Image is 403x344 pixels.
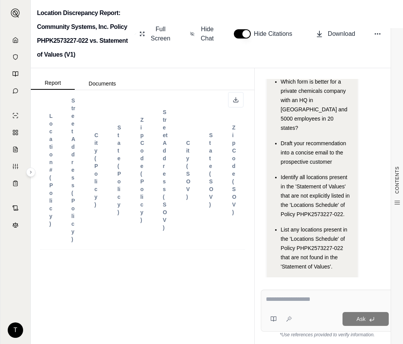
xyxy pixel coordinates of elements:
[71,97,75,242] span: Street Address (Policy)
[149,25,171,43] span: Full Screen
[394,166,400,194] span: CONTENTS
[118,124,121,215] span: State (Policy)
[199,25,215,43] span: Hide Chat
[5,66,26,82] a: Prompt Library
[163,109,167,231] span: Street Address (SOV)
[312,26,358,42] button: Download
[5,159,26,174] a: Custom Report
[8,322,23,338] div: T
[254,29,297,39] span: Hide Citations
[140,117,144,223] span: Zip Code (Policy)
[5,108,26,123] a: Single Policy
[75,77,130,90] button: Documents
[49,113,53,227] span: Location # (Policy)
[8,5,23,21] button: Expand sidebar
[187,22,218,46] button: Hide Chat
[328,29,355,39] span: Download
[94,132,98,208] span: City (Policy)
[31,77,75,90] button: Report
[5,200,26,216] a: Contract Analysis
[232,124,236,215] span: Zip Code (SOV)
[5,125,26,140] a: Policy Comparisons
[343,312,389,326] button: Ask
[209,132,213,208] span: State (SOV)
[5,83,26,99] a: Chat
[186,140,190,200] span: City (SOV)
[281,140,346,165] span: Draft your recommendation into a concise email to the prospective customer
[261,332,394,338] div: *Use references provided to verify information.
[37,6,131,62] h2: Location Discrepancy Report: Community Systems, Inc. Policy PHPK2573227-022 vs. Statement of Valu...
[5,49,26,65] a: Documents Vault
[281,174,350,217] span: Identify all locations present in the 'Statement of Values' that are not explicitly listed in the...
[26,168,35,177] button: Expand sidebar
[136,22,175,46] button: Full Screen
[228,92,243,107] button: Download as Excel
[11,8,20,18] img: Expand sidebar
[356,316,365,322] span: Ask
[281,227,348,270] span: List any locations present in the 'Locations Schedule' of Policy PHPK2573227-022 that are not fou...
[5,217,26,233] a: Legal Search Engine
[5,142,26,157] a: Claim Coverage
[5,32,26,48] a: Home
[5,176,26,191] a: Coverage Table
